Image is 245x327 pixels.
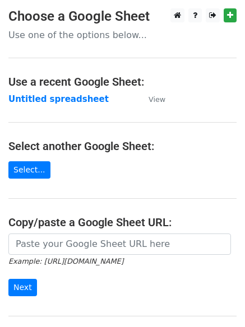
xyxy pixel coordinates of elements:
[8,75,237,88] h4: Use a recent Google Sheet:
[8,8,237,25] h3: Choose a Google Sheet
[137,94,165,104] a: View
[8,216,237,229] h4: Copy/paste a Google Sheet URL:
[149,95,165,104] small: View
[8,94,109,104] a: Untitled spreadsheet
[8,139,237,153] h4: Select another Google Sheet:
[8,279,37,296] input: Next
[8,29,237,41] p: Use one of the options below...
[8,161,50,179] a: Select...
[8,233,231,255] input: Paste your Google Sheet URL here
[8,257,123,265] small: Example: [URL][DOMAIN_NAME]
